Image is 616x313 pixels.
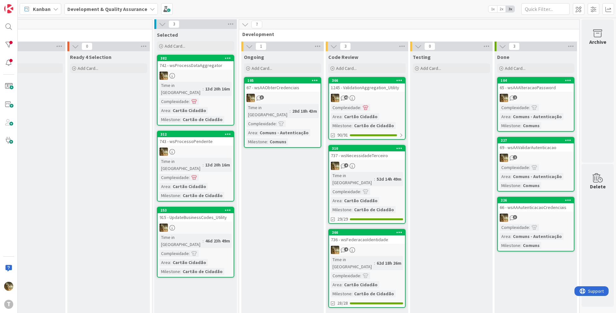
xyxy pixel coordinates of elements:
span: 3 [260,95,264,100]
div: 310737 - wsNecessidadeTerceiro [329,146,405,160]
div: Comuns - Autenticação [258,129,310,136]
div: 312 [160,132,234,137]
span: : [267,138,268,145]
div: Comuns [521,242,541,249]
div: 382 [160,56,234,61]
div: Delete [590,183,606,190]
div: Milestone [500,242,520,249]
div: Cartão Cidadão [342,197,379,204]
a: 310737 - wsNecessidadeTerceiroJCTime in [GEOGRAPHIC_DATA]:52d 14h 49mComplexidade:Area:Cartão Cid... [328,145,406,224]
img: JC [500,213,508,222]
div: JC [158,223,234,232]
span: : [529,164,530,171]
div: T [4,300,13,309]
span: 3 [509,43,520,50]
img: Visit kanbanzone.com [4,4,13,13]
div: JC [158,71,234,80]
div: Cartão Cidadão [171,107,208,114]
div: 366 [329,78,405,83]
div: JC [245,94,321,102]
span: Add Card... [420,65,441,71]
span: 90/91 [337,132,348,138]
div: Area [331,281,342,288]
span: : [342,281,342,288]
div: Cartão Cidadão [171,183,208,190]
span: : [203,161,204,168]
img: JC [331,162,339,170]
div: 253 [160,208,234,213]
span: 3x [506,6,515,12]
span: : [510,113,511,120]
div: 62d 18h 26m [375,260,403,267]
div: 10567 - wsAAObterCredenciais [245,78,321,92]
div: Comuns - Autenticação [511,233,563,240]
span: : [189,98,190,105]
span: Done [497,54,509,60]
span: 4 [344,163,348,167]
div: Complexidade [331,104,360,111]
a: 22666 - wsAAAutenticacaoCredenciaisJCComplexidade:Area:Comuns - AutenticaçãoMilestone:Comuns [497,197,574,251]
div: Area [500,113,510,120]
div: 46d 23h 49m [204,237,232,244]
div: Complexidade [500,164,529,171]
span: 3 [340,43,351,50]
div: JC [329,246,405,254]
div: Complexidade [500,224,529,231]
div: 266 [332,230,405,235]
div: Cartão Cidadão [171,259,208,266]
div: 13d 20h 16m [204,85,232,92]
span: : [342,197,342,204]
span: Selected [157,32,178,38]
span: : [170,107,171,114]
img: JC [500,94,508,102]
div: Area [246,129,257,136]
div: 227 [501,138,574,143]
span: : [342,113,342,120]
div: 3661245 - ValidationAggregation_Utility [329,78,405,92]
div: 310 [332,146,405,151]
span: 28/28 [337,300,348,307]
div: Cartão de Cidadão [181,192,224,199]
div: 737 - wsNecessidadeTerceiro [329,151,405,160]
div: Complexidade [331,188,360,195]
div: JC [158,147,234,156]
div: 226 [501,198,574,203]
a: 382742 - wsProcessDataAggregatorJCTime in [GEOGRAPHIC_DATA]:13d 20h 16mComplexidade:Area:Cartão C... [157,55,234,126]
div: Cartão de Cidadão [352,122,396,129]
a: 3661245 - ValidationAggregation_UtilityJCComplexidade:Area:Cartão CidadãoMilestone:Cartão de Cida... [328,77,406,140]
span: Testing [413,54,431,60]
div: 13d 20h 16m [204,161,232,168]
span: : [529,224,530,231]
span: : [351,290,352,297]
span: Support [14,1,29,9]
span: : [170,183,171,190]
div: 28d 18h 43m [291,108,319,115]
div: 382 [158,55,234,61]
div: 226 [498,197,574,203]
div: 22769 - wsAAValidarAutenticacao [498,138,574,152]
div: 266736 - wsFederacaoIdentidade [329,230,405,244]
span: : [203,237,204,244]
span: Development [242,31,571,37]
img: JC [331,94,339,102]
span: Add Card... [165,43,185,49]
div: 266 [329,230,405,235]
span: 1x [488,6,497,12]
a: 253915 - UpdateBusinessCodes_UtilityJCTime in [GEOGRAPHIC_DATA]:46d 23h 49mComplexidade:Area:Cart... [157,207,234,278]
span: : [351,122,352,129]
span: : [510,233,511,240]
div: Archive [589,38,606,46]
img: JC [159,147,168,156]
img: JC [159,71,168,80]
div: 52d 14h 49m [375,175,403,183]
div: Comuns - Autenticação [511,113,563,120]
div: Cartão de Cidadão [352,290,396,297]
div: 743 - wsProcessoPendente [158,137,234,146]
span: Ready 4 Selection [70,54,111,60]
div: JC [498,154,574,162]
div: 105 [247,78,321,83]
div: Time in [GEOGRAPHIC_DATA] [159,234,203,248]
div: Milestone [246,138,267,145]
span: : [257,129,258,136]
b: Development & Quality Assurance [67,6,147,12]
